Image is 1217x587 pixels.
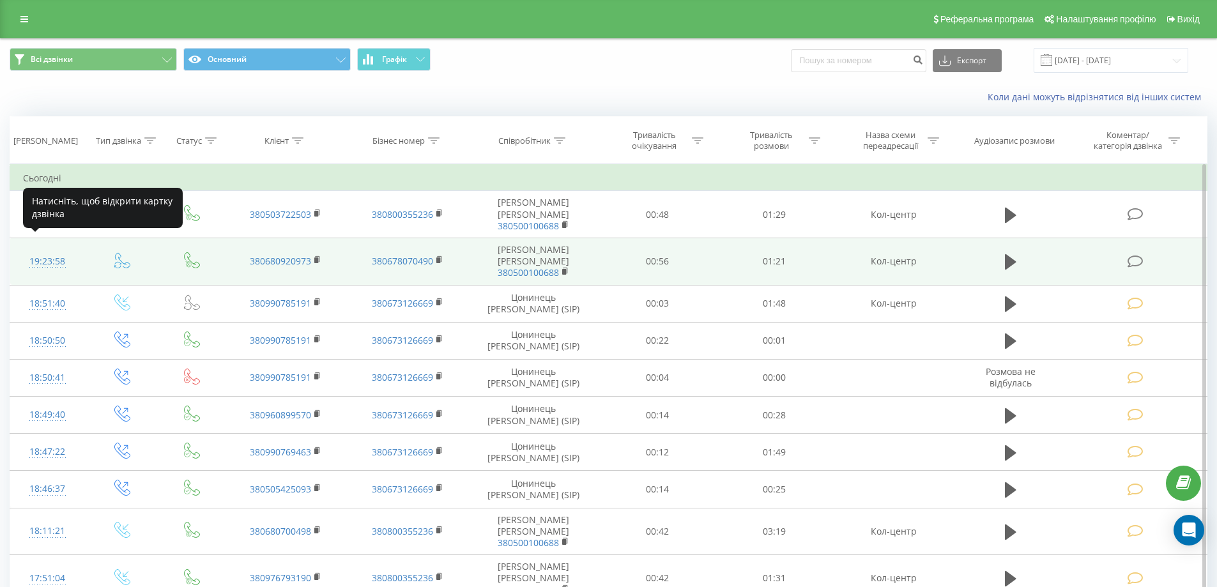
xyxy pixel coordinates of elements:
[468,359,599,396] td: Цонинець [PERSON_NAME] (SIP)
[498,537,559,549] a: 380500100688
[382,55,407,64] span: Графік
[716,397,833,434] td: 00:28
[498,266,559,278] a: 380500100688
[23,476,72,501] div: 18:46:37
[599,508,716,555] td: 00:42
[13,135,78,146] div: [PERSON_NAME]
[1091,130,1165,151] div: Коментар/категорія дзвінка
[250,334,311,346] a: 380990785191
[498,135,551,146] div: Співробітник
[716,191,833,238] td: 01:29
[599,285,716,322] td: 00:03
[832,238,954,285] td: Кол-центр
[599,238,716,285] td: 00:56
[372,255,433,267] a: 380678070490
[468,508,599,555] td: [PERSON_NAME] [PERSON_NAME]
[372,135,425,146] div: Бізнес номер
[23,402,72,427] div: 18:49:40
[988,91,1207,103] a: Коли дані можуть відрізнятися вiд інших систем
[250,371,311,383] a: 380990785191
[372,297,433,309] a: 380673126669
[599,397,716,434] td: 00:14
[599,359,716,396] td: 00:04
[716,359,833,396] td: 00:00
[176,135,202,146] div: Статус
[250,572,311,584] a: 380976793190
[716,434,833,471] td: 01:49
[716,322,833,359] td: 00:01
[10,48,177,71] button: Всі дзвінки
[716,238,833,285] td: 01:21
[599,471,716,508] td: 00:14
[940,14,1034,24] span: Реферальна програма
[23,249,72,274] div: 19:23:58
[1056,14,1156,24] span: Налаштування профілю
[856,130,924,151] div: Назва схеми переадресації
[1174,515,1204,545] div: Open Intercom Messenger
[372,446,433,458] a: 380673126669
[23,188,183,228] div: Натисніть, щоб відкрити картку дзвінка
[10,165,1207,191] td: Сьогодні
[933,49,1002,72] button: Експорт
[716,285,833,322] td: 01:48
[31,54,73,65] span: Всі дзвінки
[1177,14,1200,24] span: Вихід
[372,334,433,346] a: 380673126669
[250,208,311,220] a: 380503722503
[250,483,311,495] a: 380505425093
[250,297,311,309] a: 380990785191
[468,238,599,285] td: [PERSON_NAME] [PERSON_NAME]
[468,471,599,508] td: Цонинець [PERSON_NAME] (SIP)
[716,471,833,508] td: 00:25
[23,365,72,390] div: 18:50:41
[372,371,433,383] a: 380673126669
[737,130,806,151] div: Тривалість розмови
[23,519,72,544] div: 18:11:21
[372,483,433,495] a: 380673126669
[23,439,72,464] div: 18:47:22
[468,322,599,359] td: Цонинець [PERSON_NAME] (SIP)
[357,48,431,71] button: Графік
[96,135,141,146] div: Тип дзвінка
[372,409,433,421] a: 380673126669
[264,135,289,146] div: Клієнт
[599,322,716,359] td: 00:22
[250,255,311,267] a: 380680920973
[716,508,833,555] td: 03:19
[791,49,926,72] input: Пошук за номером
[468,285,599,322] td: Цонинець [PERSON_NAME] (SIP)
[468,397,599,434] td: Цонинець [PERSON_NAME] (SIP)
[372,525,433,537] a: 380800355236
[599,434,716,471] td: 00:12
[986,365,1036,389] span: Розмова не відбулась
[250,446,311,458] a: 380990769463
[620,130,689,151] div: Тривалість очікування
[974,135,1055,146] div: Аудіозапис розмови
[832,191,954,238] td: Кол-центр
[372,208,433,220] a: 380800355236
[498,220,559,232] a: 380500100688
[468,191,599,238] td: [PERSON_NAME] [PERSON_NAME]
[832,285,954,322] td: Кол-центр
[250,525,311,537] a: 380680700498
[23,328,72,353] div: 18:50:50
[23,291,72,316] div: 18:51:40
[183,48,351,71] button: Основний
[832,508,954,555] td: Кол-центр
[599,191,716,238] td: 00:48
[468,434,599,471] td: Цонинець [PERSON_NAME] (SIP)
[372,572,433,584] a: 380800355236
[250,409,311,421] a: 380960899570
